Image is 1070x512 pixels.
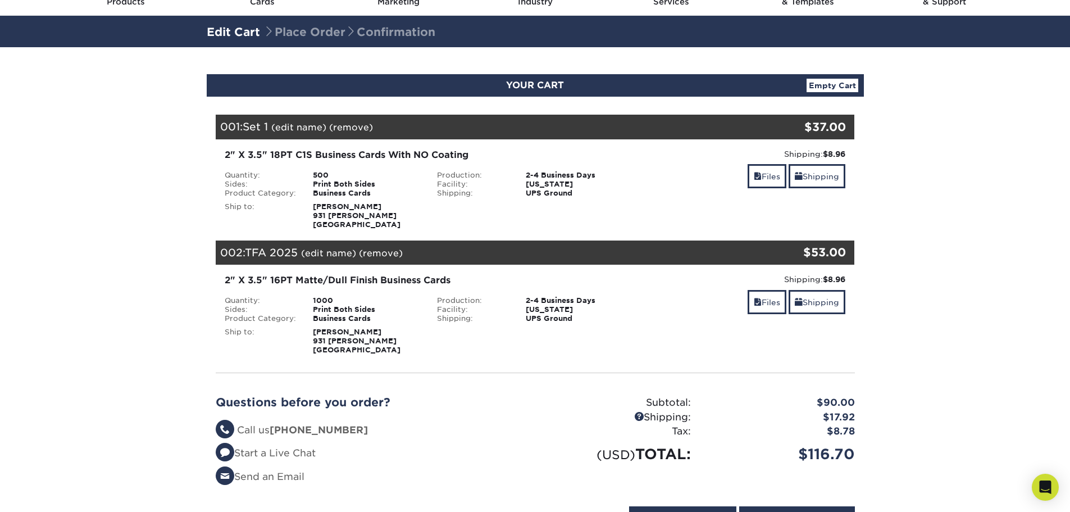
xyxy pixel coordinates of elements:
div: Product Category: [216,314,305,323]
div: 500 [304,171,429,180]
div: 2-4 Business Days [517,296,641,305]
a: (remove) [359,248,403,259]
span: Place Order Confirmation [263,25,435,39]
a: Files [748,290,786,314]
div: $37.00 [748,119,846,135]
div: Production: [429,171,517,180]
div: Sides: [216,180,305,189]
div: 002: [216,241,748,265]
div: Ship to: [216,328,305,355]
div: Shipping: [429,189,517,198]
a: (edit name) [301,248,356,259]
div: 2" X 3.5" 18PT C1S Business Cards With NO Coating [225,148,633,162]
span: Set 1 [243,120,268,133]
span: files [754,298,762,307]
a: Edit Cart [207,25,260,39]
div: Shipping: [535,410,699,425]
div: Shipping: [429,314,517,323]
div: $90.00 [699,396,863,410]
div: Ship to: [216,202,305,229]
strong: $8.96 [823,275,845,284]
div: Sides: [216,305,305,314]
h2: Questions before you order? [216,396,527,409]
div: Print Both Sides [304,305,429,314]
div: Quantity: [216,171,305,180]
a: Empty Cart [807,79,858,92]
small: (USD) [597,447,635,462]
div: 001: [216,115,748,139]
div: Quantity: [216,296,305,305]
strong: $8.96 [823,149,845,158]
div: [US_STATE] [517,305,641,314]
a: Send an Email [216,471,304,482]
div: Shipping: [650,148,846,160]
a: (edit name) [271,122,326,133]
div: Product Category: [216,189,305,198]
strong: [PERSON_NAME] 931 [PERSON_NAME] [GEOGRAPHIC_DATA] [313,328,400,354]
span: files [754,172,762,181]
div: $8.78 [699,424,863,439]
div: Facility: [429,180,517,189]
div: Business Cards [304,314,429,323]
a: (remove) [329,122,373,133]
span: shipping [795,172,803,181]
strong: [PHONE_NUMBER] [270,424,368,436]
span: YOUR CART [506,80,564,90]
div: $116.70 [699,443,863,465]
div: UPS Ground [517,189,641,198]
div: Open Intercom Messenger [1032,474,1059,501]
div: 2-4 Business Days [517,171,641,180]
div: TOTAL: [535,443,699,465]
div: UPS Ground [517,314,641,323]
span: shipping [795,298,803,307]
span: TFA 2025 [245,246,298,259]
li: Call us [216,423,527,438]
div: $53.00 [748,244,846,261]
div: Production: [429,296,517,305]
div: Subtotal: [535,396,699,410]
div: Print Both Sides [304,180,429,189]
div: [US_STATE] [517,180,641,189]
a: Shipping [789,290,845,314]
div: $17.92 [699,410,863,425]
div: Business Cards [304,189,429,198]
a: Files [748,164,786,188]
a: Shipping [789,164,845,188]
div: Tax: [535,424,699,439]
div: Shipping: [650,274,846,285]
div: 1000 [304,296,429,305]
div: Facility: [429,305,517,314]
a: Start a Live Chat [216,447,316,459]
strong: [PERSON_NAME] 931 [PERSON_NAME] [GEOGRAPHIC_DATA] [313,202,400,229]
div: 2" X 3.5" 16PT Matte/Dull Finish Business Cards [225,274,633,287]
